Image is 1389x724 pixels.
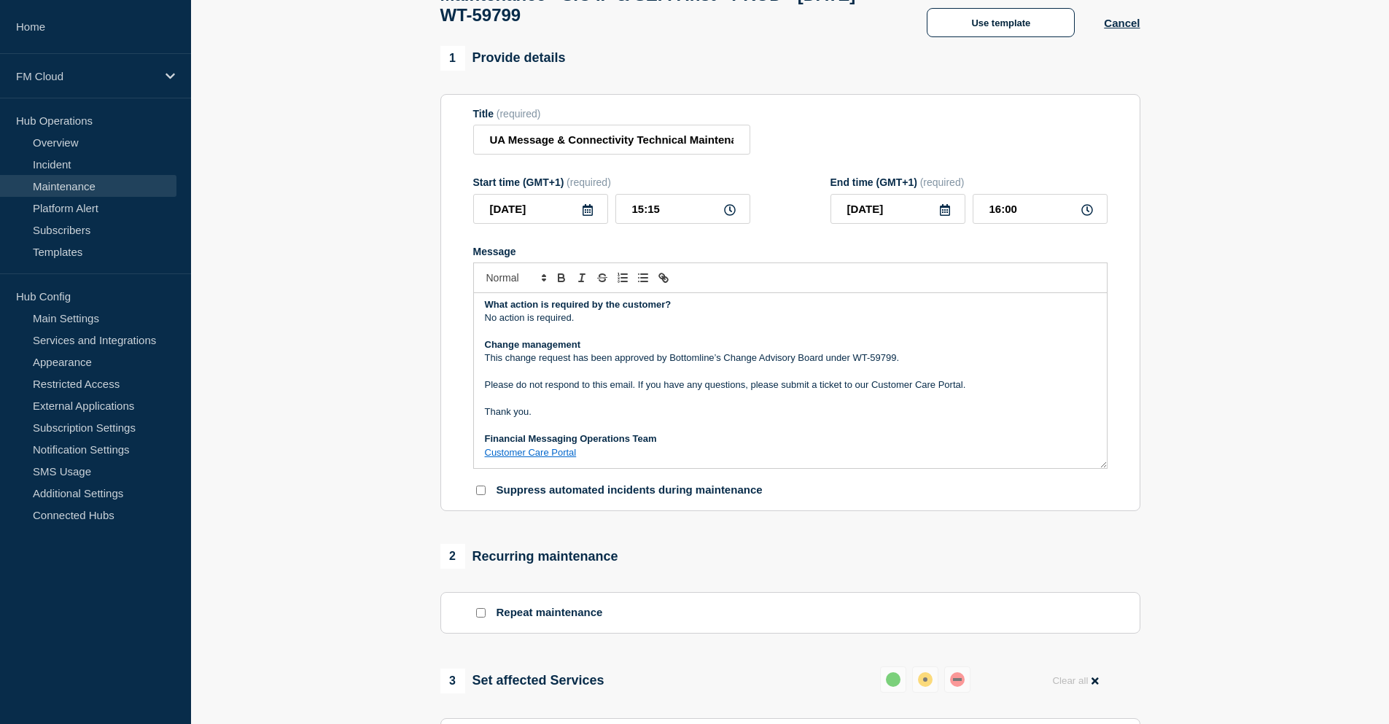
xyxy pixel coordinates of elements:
span: Font size [480,269,551,287]
span: (required) [567,176,611,188]
button: down [944,666,970,693]
span: 2 [440,544,465,569]
button: Toggle link [653,269,674,287]
div: Message [474,293,1107,468]
div: Recurring maintenance [440,544,618,569]
p: FM Cloud [16,70,156,82]
p: This change request has been approved by Bottomline’s Change Advisory Board under WT-59799. [485,351,1096,365]
a: Customer Care Portal [485,447,577,458]
p: Thank you. [485,405,1096,419]
button: Toggle bold text [551,269,572,287]
button: Use template [927,8,1075,37]
div: Title [473,108,750,120]
button: Toggle italic text [572,269,592,287]
button: Toggle strikethrough text [592,269,612,287]
input: Title [473,125,750,155]
button: up [880,666,906,693]
button: Cancel [1104,17,1140,29]
div: Start time (GMT+1) [473,176,750,188]
input: HH:MM [973,194,1108,224]
span: (required) [497,108,541,120]
p: Repeat maintenance [497,606,603,620]
input: Suppress automated incidents during maintenance [476,486,486,495]
strong: What action is required by the customer? [485,299,672,310]
span: 3 [440,669,465,693]
p: No action is required. [485,311,1096,324]
input: HH:MM [615,194,750,224]
strong: Financial Messaging Operations Team [485,433,657,444]
div: affected [918,672,933,687]
div: down [950,672,965,687]
button: Toggle ordered list [612,269,633,287]
div: Set affected Services [440,669,604,693]
p: Please do not respond to this email. If you have any questions, please submit a ticket to our Cus... [485,378,1096,392]
div: Provide details [440,46,566,71]
button: Clear all [1043,666,1107,695]
div: End time (GMT+1) [830,176,1108,188]
input: YYYY-MM-DD [830,194,965,224]
div: Message [473,246,1108,257]
strong: Change management [485,339,580,350]
button: affected [912,666,938,693]
p: Suppress automated incidents during maintenance [497,483,763,497]
input: Repeat maintenance [476,608,486,618]
input: YYYY-MM-DD [473,194,608,224]
span: (required) [920,176,965,188]
button: Toggle bulleted list [633,269,653,287]
span: 1 [440,46,465,71]
div: up [886,672,900,687]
